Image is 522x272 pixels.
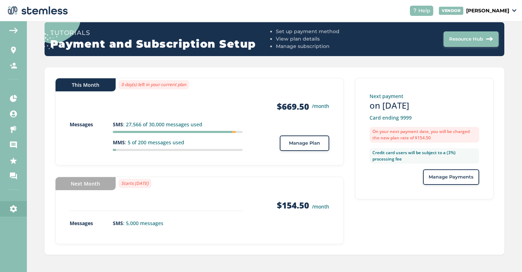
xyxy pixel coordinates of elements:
small: /month [312,102,329,110]
p: Card ending 9999 [370,114,479,121]
p: Next payment [370,92,479,100]
label: On your next payment date, you will be charged the new plan rate of $154.50 [370,127,479,143]
button: Manage Plan [280,135,329,151]
p: Messages [70,121,113,128]
img: icon_down-arrow-small-66adaf34.svg [512,9,516,12]
p: : 5 of 200 messages used [113,139,243,146]
div: Next Month [56,177,116,190]
button: Manage Payments [423,169,479,185]
strong: SMS [113,220,123,226]
h3: Tutorials [50,28,273,38]
strong: $154.50 [277,199,309,211]
span: Resource Hub [449,36,483,43]
p: [PERSON_NAME] [466,7,509,14]
label: Credit card users will be subject to a (3%) processing fee [370,148,479,164]
li: Set up payment method [276,28,386,35]
li: View plan details [276,35,386,43]
div: This Month [56,78,116,91]
p: Messages [70,219,113,227]
div: VENDOR [439,7,463,15]
span: Help [418,7,430,14]
p: : 5,000 messages [113,219,243,227]
strong: $669.50 [277,101,309,112]
p: : 27,566 of 30,000 messages used [113,121,243,128]
strong: SMS [113,121,123,128]
small: /month [312,203,329,210]
span: Manage Payments [429,174,474,181]
h3: on [DATE] [370,100,479,111]
label: Starts [DATE] [118,179,151,188]
span: Manage Plan [289,140,320,147]
img: icon-arrow-back-accent-c549486e.svg [9,28,18,33]
label: 0 day(s) left in your current plan [118,80,189,89]
h2: Payment and Subscription Setup [50,38,273,50]
li: Manage subscription [276,43,386,50]
iframe: Chat Widget [487,238,522,272]
img: logo-dark-0685b13c.svg [6,4,68,18]
button: Resource Hub [443,31,499,47]
strong: MMS [113,139,125,146]
img: icon-help-white-03924b79.svg [413,8,417,13]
